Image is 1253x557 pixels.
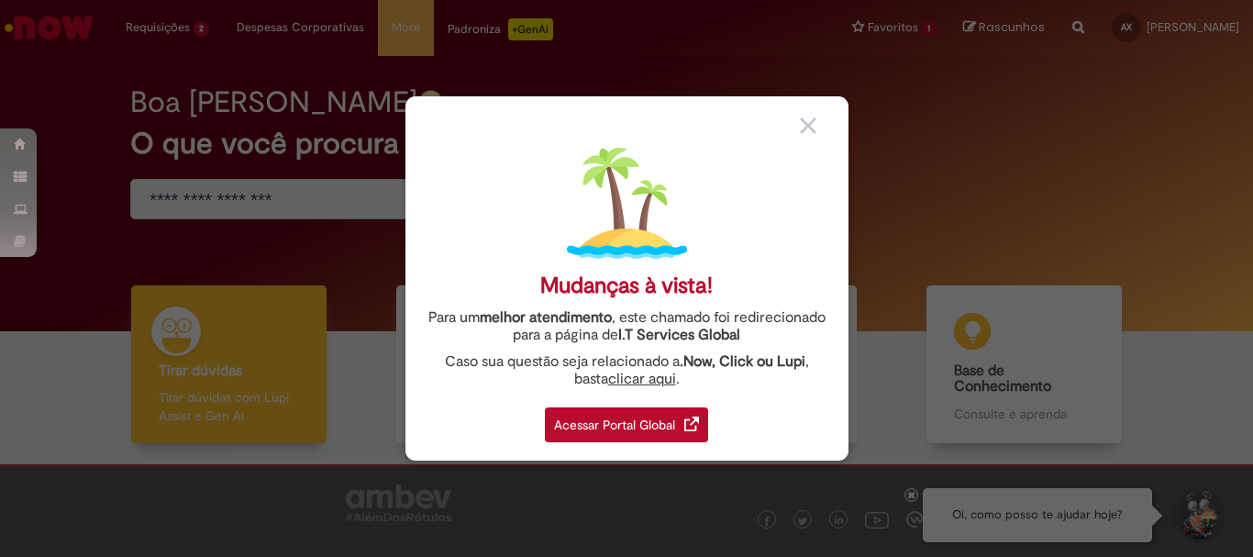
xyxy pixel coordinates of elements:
a: I.T Services Global [618,316,740,344]
div: Caso sua questão seja relacionado a , basta . [419,353,835,388]
a: Acessar Portal Global [545,397,708,442]
div: Acessar Portal Global [545,407,708,442]
img: island.png [567,143,687,263]
div: Para um , este chamado foi redirecionado para a página de [419,309,835,344]
strong: melhor atendimento [480,308,612,327]
div: Mudanças à vista! [540,273,713,299]
img: redirect_link.png [684,417,699,431]
strong: .Now, Click ou Lupi [680,352,805,371]
a: clicar aqui [608,360,676,388]
img: close_button_grey.png [800,117,816,134]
